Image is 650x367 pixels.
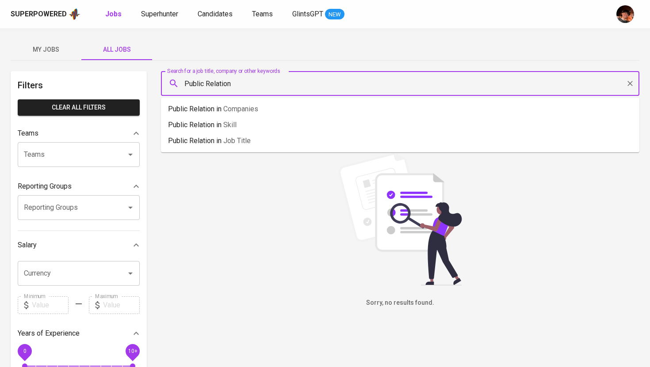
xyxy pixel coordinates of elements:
[18,99,140,116] button: Clear All filters
[25,102,133,113] span: Clear All filters
[18,78,140,92] h6: Filters
[161,298,639,308] h6: Sorry, no results found.
[141,10,178,18] span: Superhunter
[105,9,123,20] a: Jobs
[168,104,258,114] p: Public Relation in
[18,236,140,254] div: Salary
[292,9,344,20] a: GlintsGPT NEW
[223,105,258,113] span: Companies
[18,125,140,142] div: Teams
[223,136,251,145] span: Job title
[168,120,237,130] p: Public Relation in
[198,9,234,20] a: Candidates
[11,9,67,19] div: Superpowered
[252,10,273,18] span: Teams
[325,10,344,19] span: NEW
[141,9,180,20] a: Superhunter
[252,9,275,20] a: Teams
[168,136,251,146] p: Public Relation in
[616,5,634,23] img: diemas@glints.com
[18,325,140,342] div: Years of Experience
[18,328,80,339] p: Years of Experience
[18,240,37,250] p: Salary
[103,296,140,314] input: Value
[624,77,636,90] button: Clear
[18,128,38,139] p: Teams
[11,8,80,21] a: Superpoweredapp logo
[124,267,137,280] button: Open
[32,296,69,314] input: Value
[23,348,26,354] span: 0
[16,44,76,55] span: My Jobs
[69,8,80,21] img: app logo
[198,10,233,18] span: Candidates
[124,148,137,161] button: Open
[334,153,466,285] img: file_searching.svg
[124,201,137,214] button: Open
[128,348,137,354] span: 10+
[292,10,323,18] span: GlintsGPT
[223,121,237,129] span: Skill
[105,10,122,18] b: Jobs
[87,44,147,55] span: All Jobs
[18,178,140,195] div: Reporting Groups
[18,181,72,192] p: Reporting Groups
